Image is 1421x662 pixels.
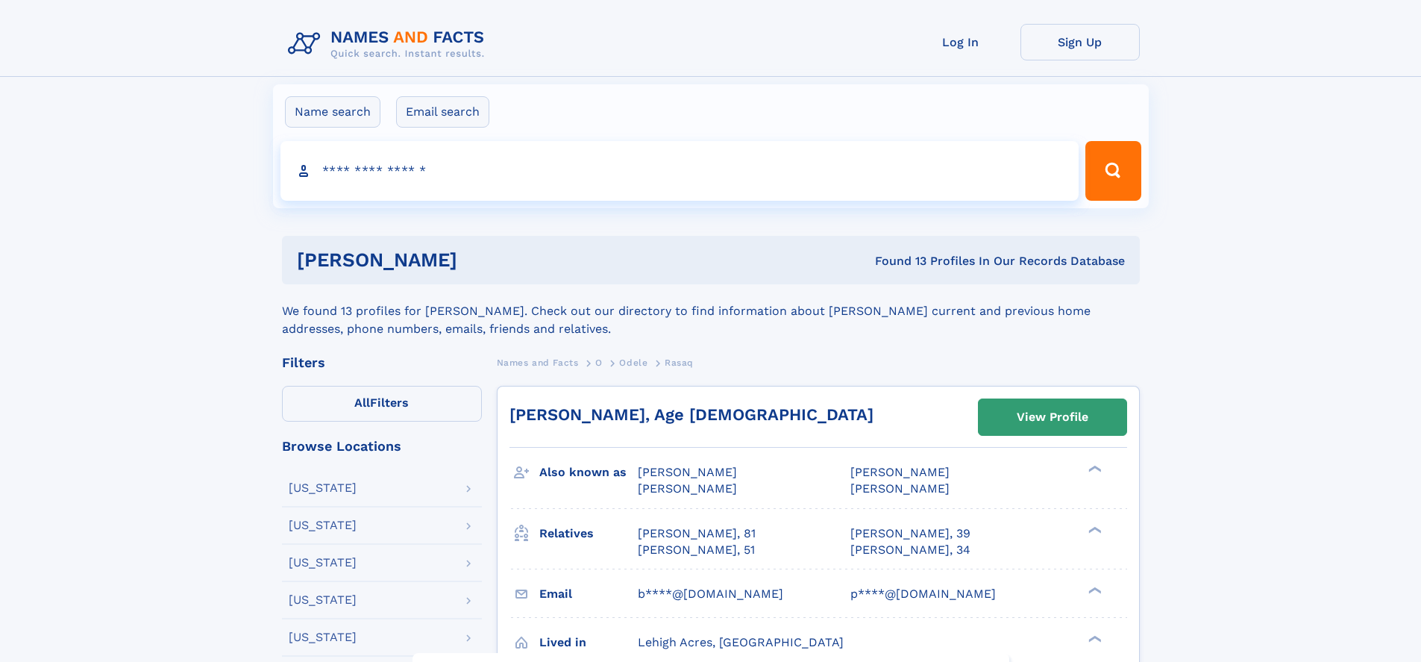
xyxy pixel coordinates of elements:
[1085,141,1141,201] button: Search Button
[297,251,666,269] h1: [PERSON_NAME]
[539,630,638,655] h3: Lived in
[285,96,380,128] label: Name search
[638,465,737,479] span: [PERSON_NAME]
[289,519,357,531] div: [US_STATE]
[595,357,603,368] span: O
[665,357,694,368] span: Rasaq
[1085,525,1102,534] div: ❯
[901,24,1020,60] a: Log In
[539,521,638,546] h3: Relatives
[1085,464,1102,474] div: ❯
[539,460,638,485] h3: Also known as
[282,284,1140,338] div: We found 13 profiles for [PERSON_NAME]. Check out our directory to find information about [PERSON...
[850,525,970,542] a: [PERSON_NAME], 39
[638,525,756,542] a: [PERSON_NAME], 81
[1085,585,1102,595] div: ❯
[638,481,737,496] span: [PERSON_NAME]
[282,386,482,422] label: Filters
[619,353,647,372] a: Odele
[282,24,497,64] img: Logo Names and Facts
[619,357,647,368] span: Odele
[509,405,873,424] a: [PERSON_NAME], Age [DEMOGRAPHIC_DATA]
[354,396,370,410] span: All
[282,356,482,369] div: Filters
[289,631,357,643] div: [US_STATE]
[595,353,603,372] a: O
[282,440,482,453] div: Browse Locations
[666,253,1125,269] div: Found 13 Profiles In Our Records Database
[539,581,638,607] h3: Email
[1017,400,1088,434] div: View Profile
[1020,24,1140,60] a: Sign Up
[850,481,950,496] span: [PERSON_NAME]
[289,594,357,606] div: [US_STATE]
[497,353,579,372] a: Names and Facts
[1085,634,1102,643] div: ❯
[638,542,755,558] a: [PERSON_NAME], 51
[979,399,1126,435] a: View Profile
[850,542,970,558] a: [PERSON_NAME], 34
[396,96,489,128] label: Email search
[289,557,357,569] div: [US_STATE]
[289,482,357,494] div: [US_STATE]
[280,141,1079,201] input: search input
[850,465,950,479] span: [PERSON_NAME]
[638,635,844,649] span: Lehigh Acres, [GEOGRAPHIC_DATA]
